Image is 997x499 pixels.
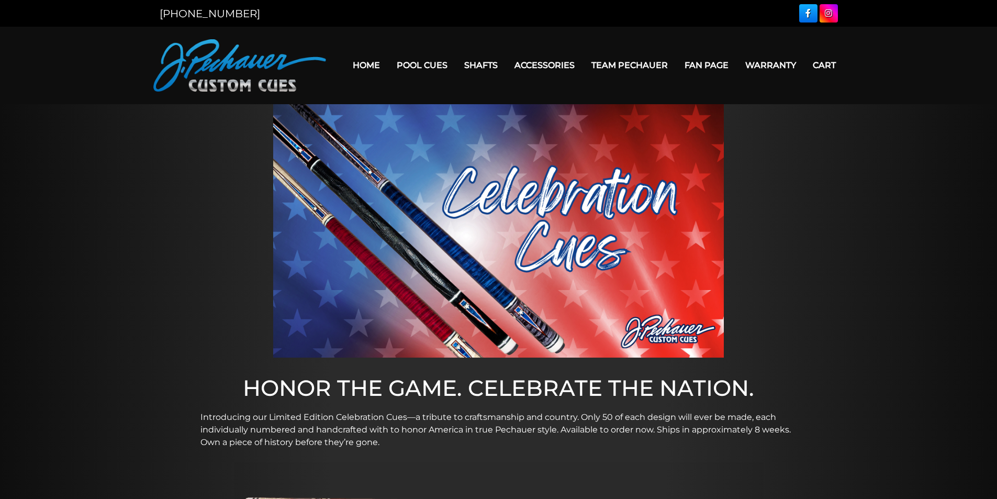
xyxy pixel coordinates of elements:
a: Home [344,52,388,79]
a: Team Pechauer [583,52,676,79]
p: Introducing our Limited Edition Celebration Cues—a tribute to craftsmanship and country. Only 50 ... [200,411,797,449]
a: [PHONE_NUMBER] [160,7,260,20]
a: Shafts [456,52,506,79]
a: Fan Page [676,52,737,79]
a: Warranty [737,52,804,79]
img: Pechauer Custom Cues [153,39,326,92]
a: Accessories [506,52,583,79]
a: Pool Cues [388,52,456,79]
a: Cart [804,52,844,79]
